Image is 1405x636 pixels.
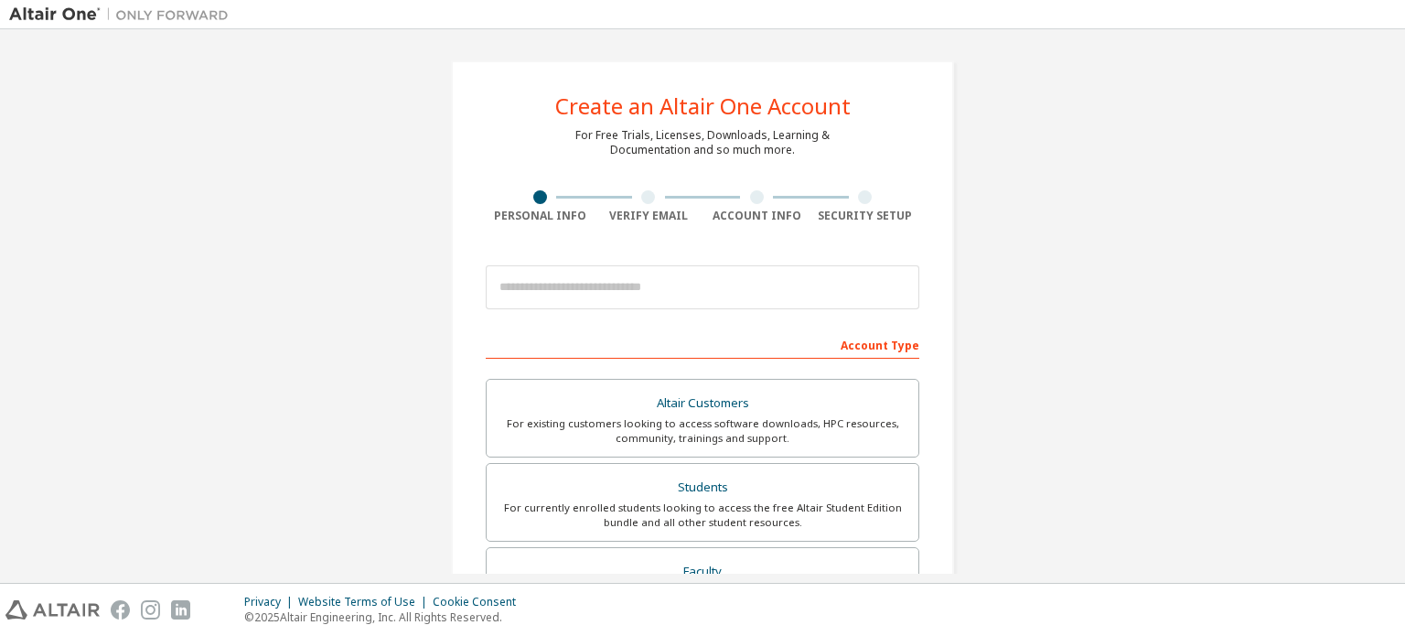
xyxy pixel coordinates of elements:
div: For existing customers looking to access software downloads, HPC resources, community, trainings ... [498,416,907,446]
div: Students [498,475,907,501]
img: altair_logo.svg [5,600,100,620]
div: Personal Info [486,209,595,223]
div: Create an Altair One Account [555,95,851,117]
div: Altair Customers [498,391,907,416]
div: Cookie Consent [433,595,527,609]
div: For Free Trials, Licenses, Downloads, Learning & Documentation and so much more. [575,128,830,157]
div: Verify Email [595,209,703,223]
img: linkedin.svg [171,600,190,620]
div: Privacy [244,595,298,609]
div: Account Info [702,209,811,223]
img: instagram.svg [141,600,160,620]
div: Account Type [486,329,919,359]
img: facebook.svg [111,600,130,620]
div: Faculty [498,559,907,585]
div: Website Terms of Use [298,595,433,609]
img: Altair One [9,5,238,24]
div: Security Setup [811,209,920,223]
div: For currently enrolled students looking to access the free Altair Student Edition bundle and all ... [498,501,907,530]
p: © 2025 Altair Engineering, Inc. All Rights Reserved. [244,609,527,625]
